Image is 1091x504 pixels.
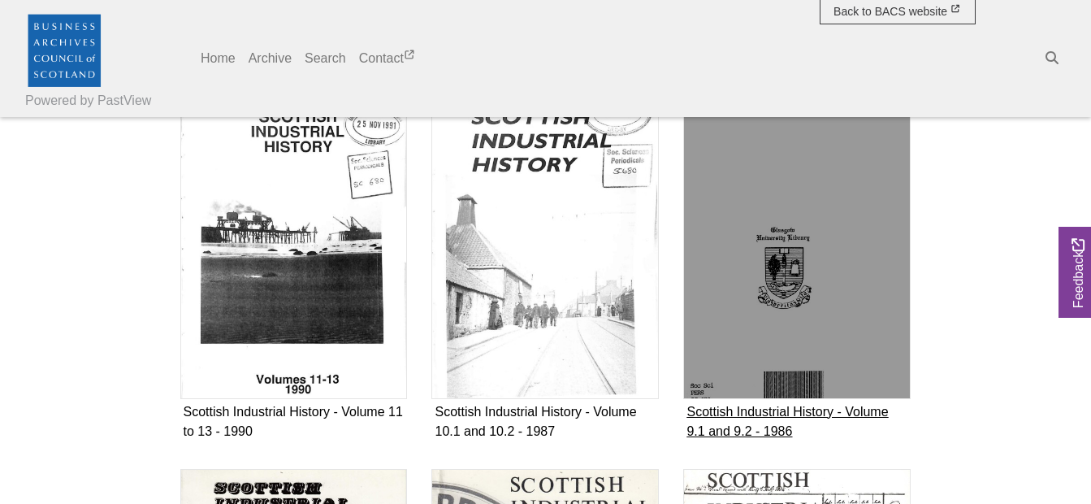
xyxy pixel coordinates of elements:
[242,42,298,75] a: Archive
[431,108,659,445] a: Scottish Industrial History - Volume 10.1 and 10.2 - 1987 Scottish Industrial History - Volume 10...
[353,42,423,75] a: Contact
[833,5,947,18] span: Back to BACS website
[1069,238,1089,308] span: Feedback
[1059,227,1091,318] a: Would you like to provide feedback?
[683,108,911,399] img: Scottish Industrial History - Volume 9.1 and 9.2 - 1986
[168,108,420,469] div: Subcollection
[671,108,923,469] div: Subcollection
[431,108,659,399] img: Scottish Industrial History - Volume 10.1 and 10.2 - 1987
[194,42,242,75] a: Home
[683,108,911,445] a: Scottish Industrial History - Volume 9.1 and 9.2 - 1986 Scottish Industrial History - Volume 9.1 ...
[180,108,408,445] a: Scottish Industrial History - Volume 11 to 13 - 1990 Scottish Industrial History - Volume 11 to 1...
[298,42,353,75] a: Search
[419,108,671,469] div: Subcollection
[25,7,103,93] a: Business Archives Council of Scotland logo
[25,91,151,111] a: Powered by PastView
[180,108,408,399] img: Scottish Industrial History - Volume 11 to 13 - 1990
[25,11,103,89] img: Business Archives Council of Scotland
